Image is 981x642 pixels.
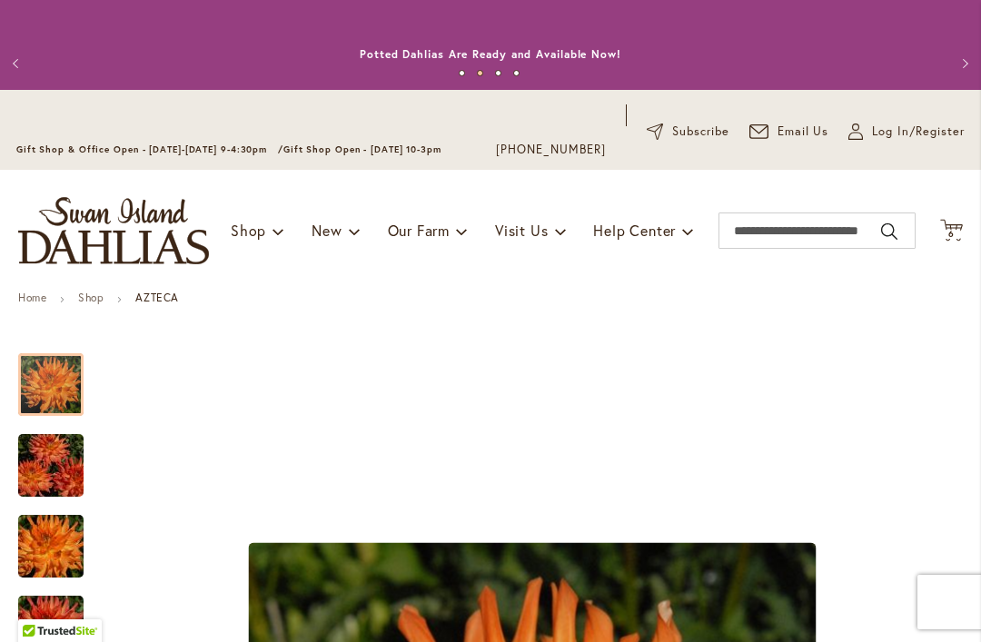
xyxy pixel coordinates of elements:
[78,291,104,304] a: Shop
[945,45,981,82] button: Next
[495,70,501,76] button: 3 of 4
[495,221,548,240] span: Visit Us
[18,497,102,578] div: AZTECA
[18,416,102,497] div: AZTECA
[18,291,46,304] a: Home
[940,219,963,243] button: 6
[283,143,441,155] span: Gift Shop Open - [DATE] 10-3pm
[16,143,283,155] span: Gift Shop & Office Open - [DATE]-[DATE] 9-4:30pm /
[312,221,342,240] span: New
[647,123,729,141] a: Subscribe
[948,228,955,240] span: 6
[513,70,520,76] button: 4 of 4
[749,123,829,141] a: Email Us
[593,221,676,240] span: Help Center
[18,197,209,264] a: store logo
[18,335,102,416] div: AZTECA
[477,70,483,76] button: 2 of 4
[872,123,965,141] span: Log In/Register
[496,141,606,159] a: [PHONE_NUMBER]
[388,221,450,240] span: Our Farm
[848,123,965,141] a: Log In/Register
[360,47,621,61] a: Potted Dahlias Are Ready and Available Now!
[14,578,64,628] iframe: Launch Accessibility Center
[459,70,465,76] button: 1 of 4
[778,123,829,141] span: Email Us
[231,221,266,240] span: Shop
[135,291,179,304] strong: AZTECA
[672,123,729,141] span: Subscribe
